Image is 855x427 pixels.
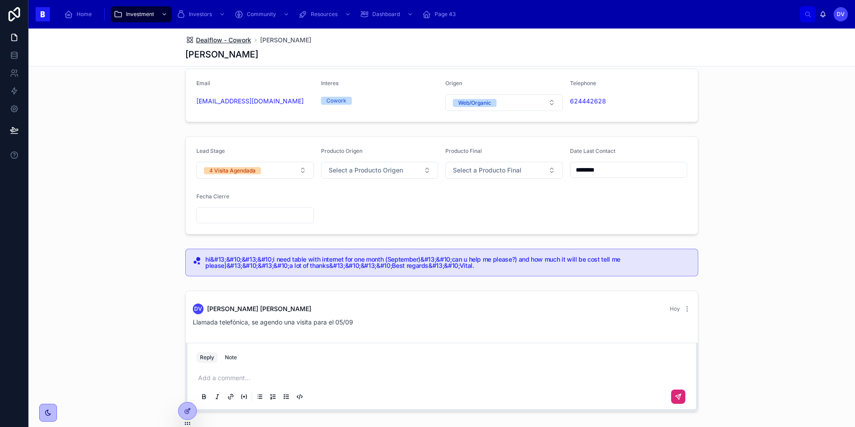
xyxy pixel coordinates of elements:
[61,6,98,22] a: Home
[453,98,497,107] button: Unselect WEB_ORGANIC
[296,6,355,22] a: Resources
[196,352,218,363] button: Reply
[445,162,563,179] button: Select Button
[445,80,462,86] span: Origen
[196,36,251,45] span: Dealflow - Cowork
[196,162,314,179] button: Select Button
[225,354,237,361] div: Note
[193,318,353,326] span: Llamada telefónica, se agendo una visita para el 05/09
[205,256,691,269] h5: hi&#13;&#10;&#13;&#10;i need table with internet for one month (September)&#13;&#10;can u help me...
[174,6,230,22] a: Investors
[321,80,338,86] span: Interes
[57,4,800,24] div: scrollable content
[36,7,50,21] img: App logo
[221,352,240,363] button: Note
[209,167,256,174] div: 4 Visita Agendada
[260,36,311,45] a: [PERSON_NAME]
[419,6,462,22] a: Page 43
[111,6,172,22] a: Investment
[453,166,521,175] span: Select a Producto Final
[570,148,615,154] span: Date Last Contact
[185,48,258,61] h1: [PERSON_NAME]
[77,11,92,18] span: Home
[189,11,212,18] span: Investors
[207,304,311,313] span: [PERSON_NAME] [PERSON_NAME]
[321,148,362,154] span: Producto Origen
[126,11,154,18] span: Investment
[357,6,418,22] a: Dashboard
[194,305,202,312] span: DV
[329,166,403,175] span: Select a Producto Origen
[372,11,400,18] span: Dashboard
[321,162,439,179] button: Select Button
[570,80,596,86] span: Telephone
[311,11,338,18] span: Resources
[185,36,251,45] a: Dealflow - Cowork
[196,193,229,200] span: Fecha Cierre
[232,6,294,22] a: Community
[458,99,491,107] div: Web/Organic
[570,97,606,106] a: 624442628
[837,11,845,18] span: DV
[326,97,346,105] div: Cowork
[445,94,563,111] button: Select Button
[196,80,210,86] span: Email
[247,11,276,18] span: Community
[196,148,225,154] span: Lead Stage
[670,305,680,312] span: Hoy
[435,11,456,18] span: Page 43
[196,97,304,106] a: [EMAIL_ADDRESS][DOMAIN_NAME]
[445,148,482,154] span: Producto Final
